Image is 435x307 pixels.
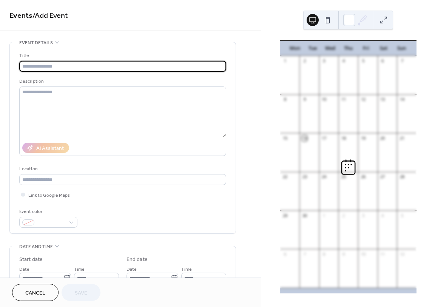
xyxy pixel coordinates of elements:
[282,213,288,218] div: 29
[341,135,346,141] div: 18
[19,265,29,273] span: Date
[282,58,288,64] div: 1
[302,251,307,257] div: 7
[126,256,148,264] div: End date
[399,251,405,257] div: 12
[282,135,288,141] div: 15
[19,243,53,251] span: Date and time
[282,251,288,257] div: 6
[19,208,76,216] div: Event color
[12,284,59,301] button: Cancel
[380,174,386,180] div: 27
[304,41,321,56] div: Tue
[302,213,307,218] div: 30
[321,97,327,102] div: 10
[357,41,375,56] div: Fri
[32,8,68,23] span: / Add Event
[341,58,346,64] div: 4
[360,213,366,218] div: 3
[19,52,225,60] div: Title
[360,251,366,257] div: 10
[181,265,192,273] span: Time
[302,135,307,141] div: 16
[19,39,53,47] span: Event details
[341,251,346,257] div: 9
[393,41,410,56] div: Sun
[380,251,386,257] div: 11
[321,135,327,141] div: 17
[302,58,307,64] div: 2
[321,174,327,180] div: 24
[321,41,339,56] div: Wed
[19,165,225,173] div: Location
[399,135,405,141] div: 21
[28,191,70,199] span: Link to Google Maps
[302,174,307,180] div: 23
[74,265,85,273] span: Time
[321,58,327,64] div: 3
[282,97,288,102] div: 8
[286,41,304,56] div: Mon
[321,251,327,257] div: 8
[380,213,386,218] div: 4
[399,174,405,180] div: 28
[341,97,346,102] div: 11
[380,135,386,141] div: 20
[341,174,346,180] div: 25
[380,58,386,64] div: 6
[360,97,366,102] div: 12
[339,41,357,56] div: Thu
[375,41,393,56] div: Sat
[302,97,307,102] div: 9
[399,58,405,64] div: 7
[19,256,43,264] div: Start date
[360,174,366,180] div: 26
[25,289,45,297] span: Cancel
[399,97,405,102] div: 14
[399,213,405,218] div: 5
[9,8,32,23] a: Events
[341,213,346,218] div: 2
[282,174,288,180] div: 22
[360,58,366,64] div: 5
[19,77,225,85] div: Description
[360,135,366,141] div: 19
[380,97,386,102] div: 13
[321,213,327,218] div: 1
[126,265,137,273] span: Date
